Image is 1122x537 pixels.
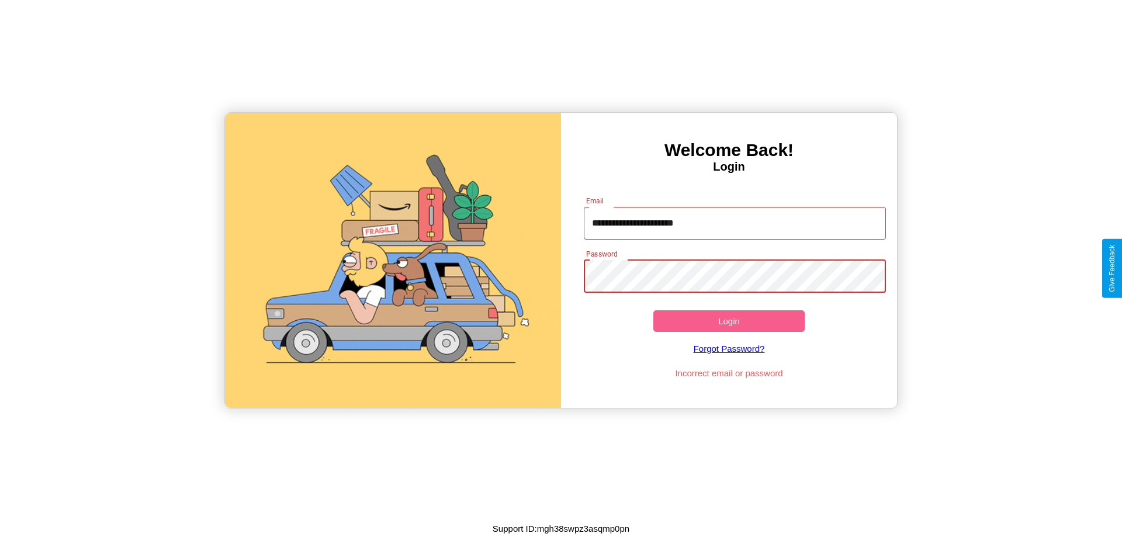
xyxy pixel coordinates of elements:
[1108,245,1116,292] div: Give Feedback
[586,196,604,206] label: Email
[561,140,897,160] h3: Welcome Back!
[493,521,629,536] p: Support ID: mgh38swpz3asqmp0pn
[578,365,881,381] p: Incorrect email or password
[561,160,897,174] h4: Login
[578,332,881,365] a: Forgot Password?
[586,249,617,259] label: Password
[225,113,561,408] img: gif
[653,310,805,332] button: Login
